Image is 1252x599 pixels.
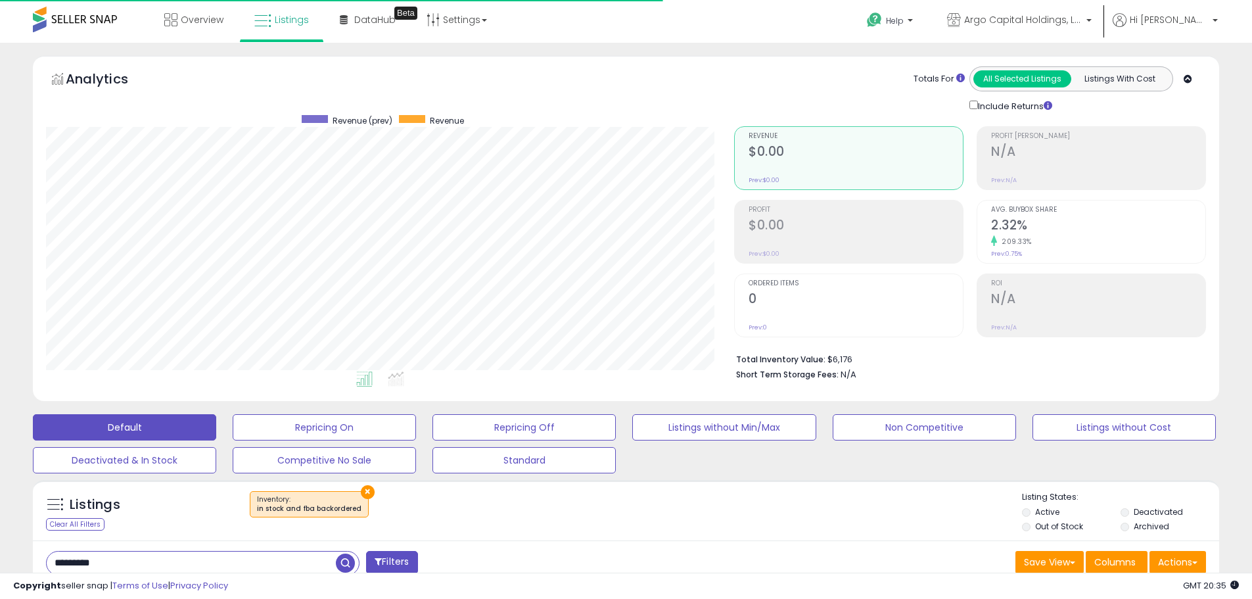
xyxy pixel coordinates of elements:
[1086,551,1148,573] button: Columns
[275,13,309,26] span: Listings
[394,7,417,20] div: Tooltip anchor
[13,579,61,592] strong: Copyright
[1094,556,1136,569] span: Columns
[833,414,1016,441] button: Non Competitive
[1149,551,1206,573] button: Actions
[856,2,926,43] a: Help
[1071,70,1169,87] button: Listings With Cost
[749,280,963,287] span: Ordered Items
[1130,13,1209,26] span: Hi [PERSON_NAME]
[973,70,1071,87] button: All Selected Listings
[46,518,104,531] div: Clear All Filters
[1113,13,1218,43] a: Hi [PERSON_NAME]
[1183,579,1239,592] span: 2025-10-12 20:35 GMT
[1015,551,1084,573] button: Save View
[112,579,168,592] a: Terms of Use
[70,496,120,514] h5: Listings
[749,250,779,258] small: Prev: $0.00
[430,115,464,126] span: Revenue
[432,414,616,441] button: Repricing Off
[991,218,1205,235] h2: 2.32%
[181,13,223,26] span: Overview
[1134,506,1183,517] label: Deactivated
[33,447,216,473] button: Deactivated & In Stock
[749,291,963,309] h2: 0
[354,13,396,26] span: DataHub
[749,218,963,235] h2: $0.00
[997,237,1032,247] small: 209.33%
[257,504,361,514] div: in stock and fba backordered
[964,13,1082,26] span: Argo Capital Holdings, LLLC
[749,176,779,184] small: Prev: $0.00
[991,291,1205,309] h2: N/A
[1035,521,1083,532] label: Out of Stock
[1032,414,1216,441] button: Listings without Cost
[749,133,963,140] span: Revenue
[886,15,904,26] span: Help
[1134,521,1169,532] label: Archived
[13,580,228,592] div: seller snap | |
[432,447,616,473] button: Standard
[361,485,375,499] button: ×
[1035,506,1059,517] label: Active
[991,133,1205,140] span: Profit [PERSON_NAME]
[749,144,963,162] h2: $0.00
[991,176,1017,184] small: Prev: N/A
[233,414,416,441] button: Repricing On
[991,280,1205,287] span: ROI
[960,98,1068,113] div: Include Returns
[66,70,154,91] h5: Analytics
[233,447,416,473] button: Competitive No Sale
[170,579,228,592] a: Privacy Policy
[1022,491,1219,504] p: Listing States:
[366,551,417,574] button: Filters
[991,250,1022,258] small: Prev: 0.75%
[841,368,856,381] span: N/A
[991,206,1205,214] span: Avg. Buybox Share
[33,414,216,441] button: Default
[991,323,1017,331] small: Prev: N/A
[632,414,816,441] button: Listings without Min/Max
[736,350,1196,366] li: $6,176
[257,494,361,514] span: Inventory :
[866,12,883,28] i: Get Help
[991,144,1205,162] h2: N/A
[333,115,392,126] span: Revenue (prev)
[736,354,825,365] b: Total Inventory Value:
[749,323,767,331] small: Prev: 0
[736,369,839,380] b: Short Term Storage Fees:
[749,206,963,214] span: Profit
[914,73,965,85] div: Totals For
